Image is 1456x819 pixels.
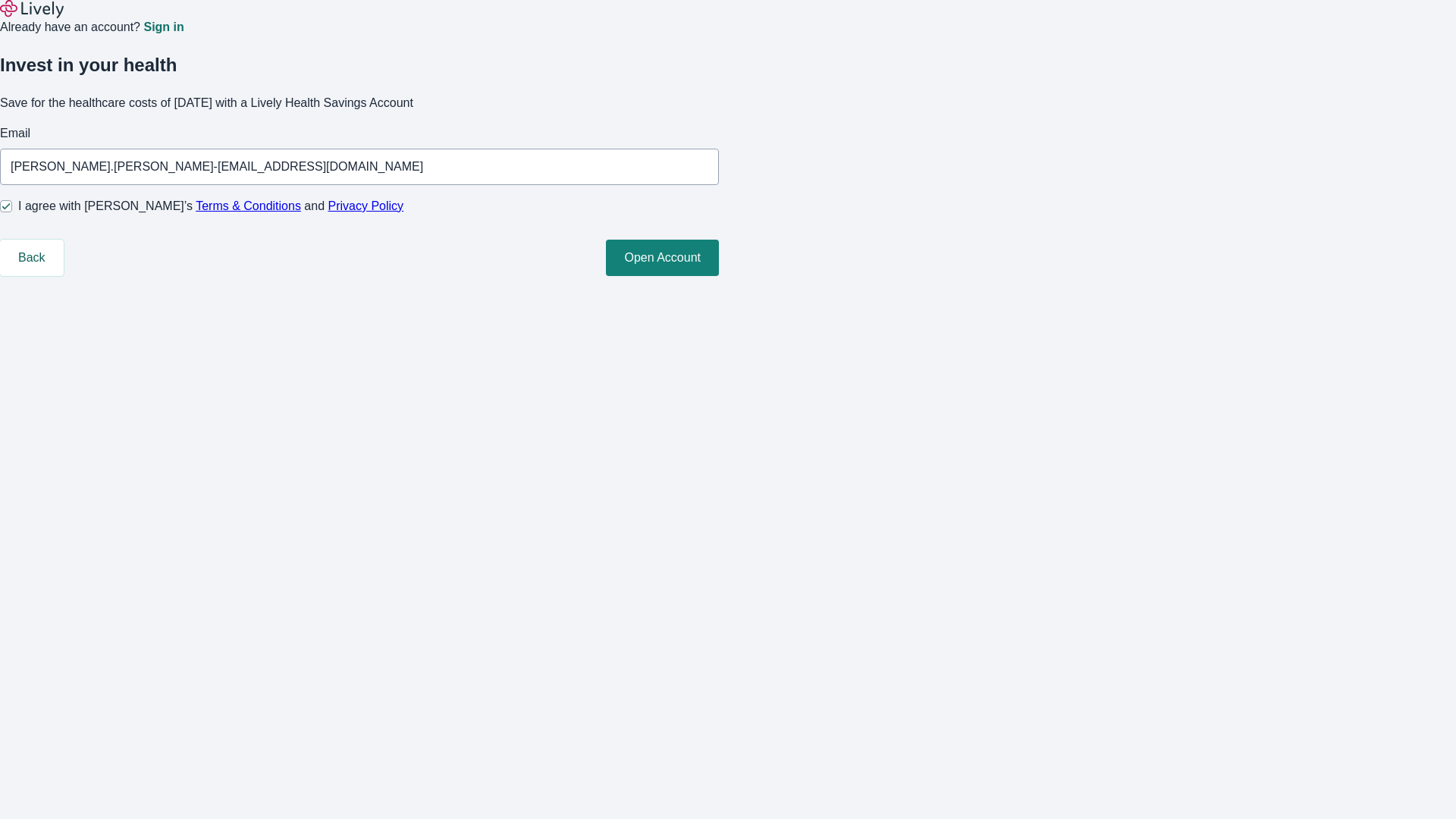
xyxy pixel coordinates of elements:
span: I agree with [PERSON_NAME]’s and [18,197,403,215]
a: Sign in [143,21,184,33]
a: Privacy Policy [328,199,404,212]
button: Open Account [606,240,719,276]
a: Terms & Conditions [196,199,301,212]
